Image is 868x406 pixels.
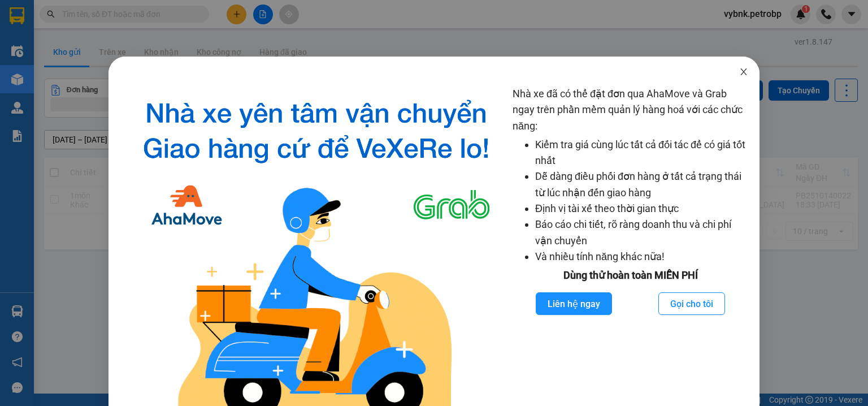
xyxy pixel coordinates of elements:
span: Gọi cho tôi [670,297,713,311]
li: Kiểm tra giá cùng lúc tất cả đối tác để có giá tốt nhất [535,137,748,169]
button: Gọi cho tôi [658,292,725,315]
span: Liên hệ ngay [548,297,600,311]
li: Báo cáo chi tiết, rõ ràng doanh thu và chi phí vận chuyển [535,217,748,249]
button: Close [728,57,759,88]
span: close [739,67,748,76]
li: Định vị tài xế theo thời gian thực [535,201,748,217]
li: Dễ dàng điều phối đơn hàng ở tất cả trạng thái từ lúc nhận đến giao hàng [535,169,748,201]
li: Và nhiều tính năng khác nữa! [535,249,748,265]
button: Liên hệ ngay [536,292,612,315]
div: Dùng thử hoàn toàn MIỄN PHÍ [513,267,748,283]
